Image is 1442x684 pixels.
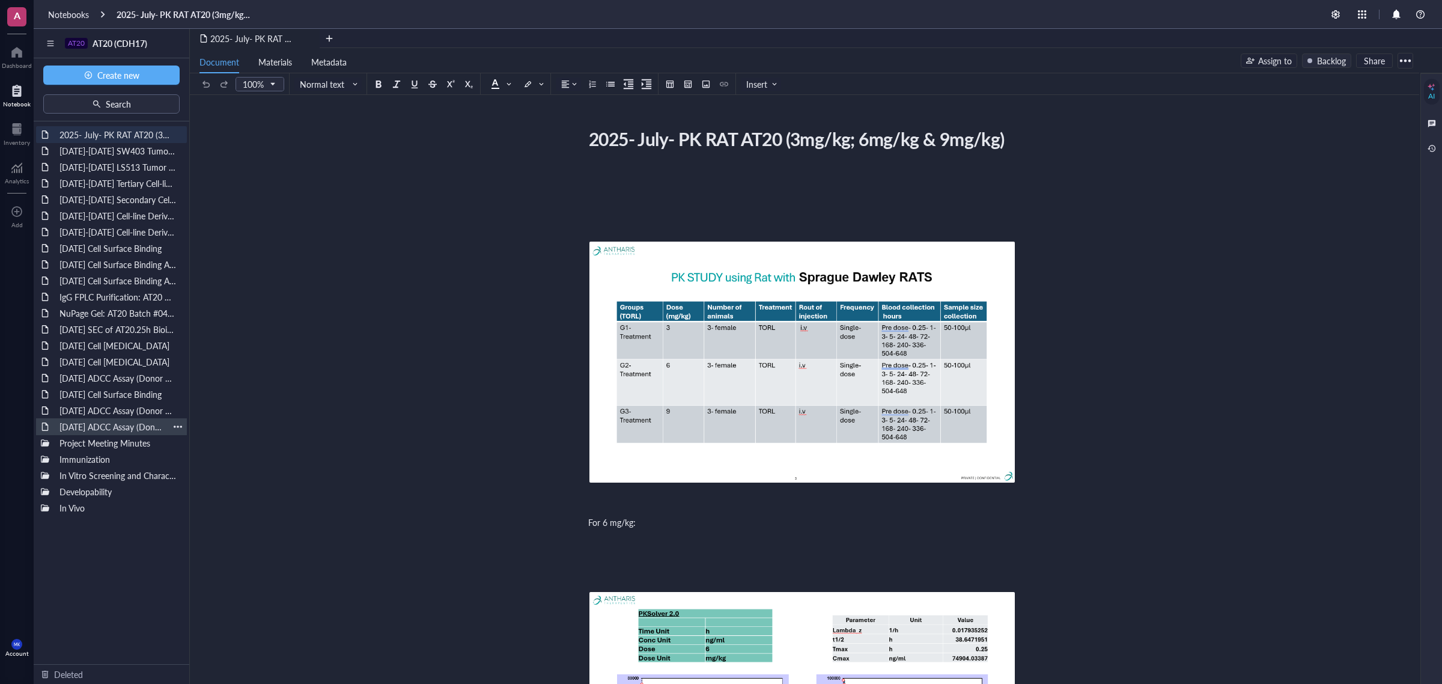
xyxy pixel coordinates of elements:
[1356,53,1393,68] button: Share
[1317,54,1346,67] div: Backlog
[3,100,31,108] div: Notebook
[54,467,182,484] div: In Vitro Screening and Characterization
[54,159,182,176] div: [DATE]-[DATE] LS513 Tumor Growth Pilot Study
[54,256,182,273] div: [DATE] Cell Surface Binding Assay
[54,499,182,516] div: In Vivo
[106,99,131,109] span: Search
[2,43,32,69] a: Dashboard
[54,337,182,354] div: [DATE] Cell [MEDICAL_DATA]
[14,8,20,23] span: A
[588,516,636,528] span: For 6 mg/kg:
[3,81,31,108] a: Notebook
[54,668,83,681] div: Deleted
[54,451,182,468] div: Immunization
[97,70,139,80] span: Create new
[93,37,147,49] span: AT20 (CDH17)
[1258,54,1292,67] div: Assign to
[54,175,182,192] div: [DATE]-[DATE] Tertiary Cell-line Derived Xenograft (CDX) Model SNU-16
[54,483,182,500] div: Developability
[14,642,20,647] span: MK
[583,124,1011,154] div: 2025- July- PK RAT AT20 (3mg/kg; 6mg/kg & 9mg/kg)
[199,56,239,68] span: Document
[54,370,182,386] div: [DATE] ADCC Assay (Donor 3 out of 3)
[54,240,182,257] div: [DATE] Cell Surface Binding
[54,207,182,224] div: [DATE]-[DATE] Cell-line Derived Xenograft (CDX) Model AsPC-1
[54,321,182,338] div: [DATE] SEC of AT20.25h Biointron
[54,191,182,208] div: [DATE]-[DATE] Secondary Cell-line Derived Xenograft (CDX) Model SNU-16
[5,158,29,185] a: Analytics
[588,240,1016,484] img: genemod-experiment-image
[54,224,182,240] div: [DATE]-[DATE] Cell-line Derived Xenograft (CDX) Model SNU-16
[2,62,32,69] div: Dashboard
[54,402,182,419] div: [DATE] ADCC Assay (Donor 2 out of 3)
[43,94,180,114] button: Search
[117,9,252,20] a: 2025- July- PK RAT AT20 (3mg/kg; 6mg/kg & 9mg/kg)
[48,9,89,20] a: Notebooks
[746,79,778,90] span: Insert
[300,79,359,90] span: Normal text
[311,56,347,68] span: Metadata
[4,139,30,146] div: Inventory
[5,177,29,185] div: Analytics
[54,305,182,322] div: NuPage Gel: AT20 Batch #04162025, #051525, #060325
[54,353,182,370] div: [DATE] Cell [MEDICAL_DATA]
[4,120,30,146] a: Inventory
[5,650,29,657] div: Account
[54,386,182,403] div: [DATE] Cell Surface Binding
[68,39,85,47] div: AT20
[1364,55,1385,66] span: Share
[43,66,180,85] button: Create new
[54,418,169,435] div: [DATE] ADCC Assay (Donor 1 out of 3)
[54,126,182,143] div: 2025- July- PK RAT AT20 (3mg/kg; 6mg/kg & 9mg/kg)
[243,79,275,90] span: 100%
[258,56,292,68] span: Materials
[54,289,182,305] div: IgG FPLC Purification: AT20 Batch #060325
[54,272,182,289] div: [DATE] Cell Surface Binding Assay
[54,142,182,159] div: [DATE]-[DATE] SW403 Tumor Growth Pilot Study
[11,221,23,228] div: Add
[54,435,182,451] div: Project Meeting Minutes
[1428,91,1435,101] div: AI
